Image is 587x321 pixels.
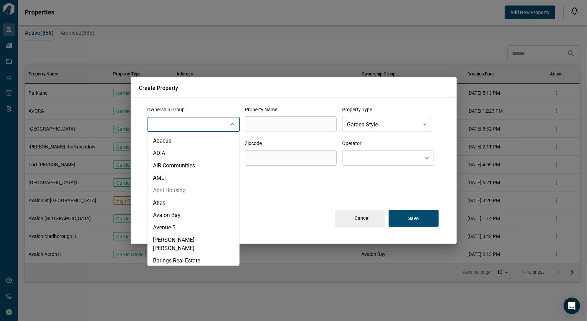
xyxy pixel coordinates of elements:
input: search [245,148,337,168]
li: Abacus [148,135,240,147]
span: Ownership Group [148,107,185,112]
span: Operator [342,141,361,146]
span: Zipcode [245,141,262,146]
p: Zipcode required* [250,167,332,174]
h2: Create Property [131,77,457,97]
p: Ownership group required* [347,167,429,174]
li: Avalon Bay [148,209,240,221]
div: Open Intercom Messenger [564,298,580,314]
p: Save [408,215,419,221]
li: April Housing [148,184,240,197]
button: Close [228,120,237,129]
li: AIR Communities [148,159,240,172]
p: Cancel [355,215,370,221]
li: Avenue 5 [148,221,240,234]
div: Garden Style [342,115,431,134]
li: [PERSON_NAME] [PERSON_NAME] [148,234,240,255]
button: Cancel [335,210,385,227]
span: Property Name [245,107,277,112]
span: Property Type [342,107,372,112]
li: AMLI [148,172,240,184]
li: ADIA [148,147,240,159]
input: search [245,115,337,134]
button: Open [422,153,432,163]
li: Atlas [148,197,240,209]
li: Barings Real Estate [148,255,240,267]
p: Project name required* [250,133,332,140]
button: Save [389,210,439,227]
